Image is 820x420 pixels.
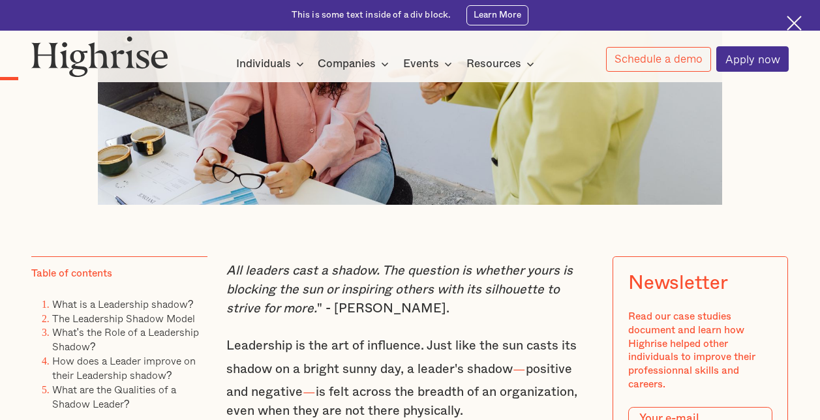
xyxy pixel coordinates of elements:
[403,56,456,72] div: Events
[52,324,199,354] a: What's the Role of a Leadership Shadow?
[226,264,573,316] em: All leaders cast a shadow. The question is whether yours is blocking the sun or inspiring others ...
[318,56,376,72] div: Companies
[787,16,802,31] img: Cross icon
[52,353,196,383] a: How does a Leader improve on their Leadership shadow?
[52,310,195,326] a: The Leadership Shadow Model
[52,296,194,312] a: What is a Leadership shadow?
[236,56,308,72] div: Individuals
[52,382,176,412] a: What are the Qualities of a Shadow Leader?
[606,47,712,72] a: Schedule a demo
[466,5,528,25] a: Learn More
[303,384,316,393] strong: —
[318,56,393,72] div: Companies
[629,272,728,294] div: Newsletter
[513,361,526,370] strong: —
[31,267,112,280] div: Table of contents
[226,262,594,319] p: " - [PERSON_NAME].
[466,56,521,72] div: Resources
[466,56,538,72] div: Resources
[292,9,451,22] div: This is some text inside of a div block.
[629,310,772,391] div: Read our case studies document and learn how Highrise helped other individuals to improve their p...
[31,36,168,77] img: Highrise logo
[403,56,439,72] div: Events
[236,56,291,72] div: Individuals
[716,46,789,72] a: Apply now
